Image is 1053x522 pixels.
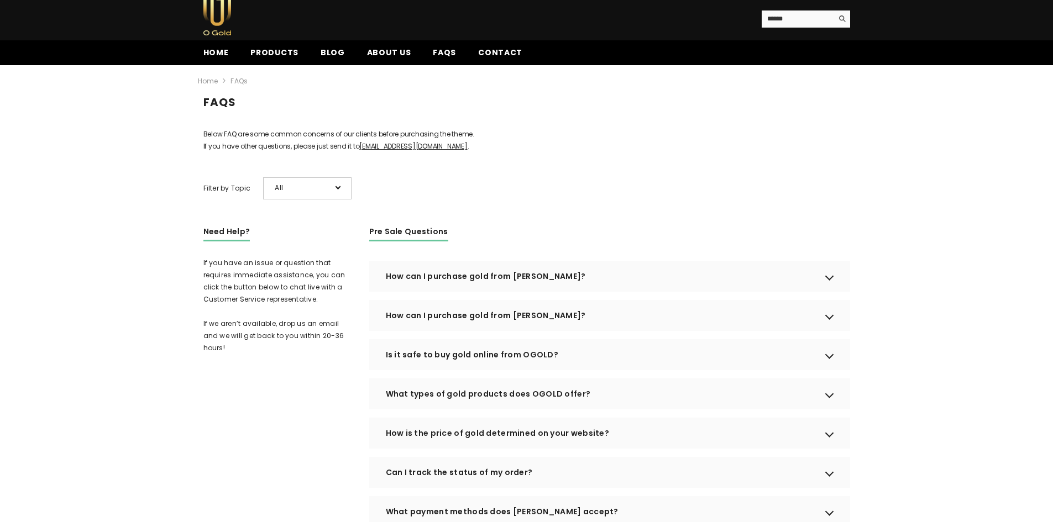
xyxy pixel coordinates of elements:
[762,10,850,28] summary: Search
[250,47,298,58] span: Products
[433,47,456,58] span: FAQs
[369,261,850,292] div: How can I purchase gold from [PERSON_NAME]?
[359,141,467,151] a: [EMAIL_ADDRESS][DOMAIN_NAME]
[833,10,850,27] button: Search
[369,457,850,488] div: Can I track the status of my order?
[198,75,218,87] a: Home
[192,46,240,65] a: Home
[369,378,850,409] div: What types of gold products does OGOLD offer?
[203,128,850,152] p: Below FAQ are some common concerns of our clients before purchasing the theme. If you have other ...
[310,46,356,65] a: Blog
[198,70,845,93] nav: breadcrumbs
[203,258,345,352] span: If you have an issue or question that requires immediate assistance, you can click the button bel...
[263,177,352,199] div: All
[239,46,310,65] a: Products
[356,46,422,65] a: About us
[275,182,330,194] span: All
[422,46,467,65] a: FAQs
[369,418,850,449] div: How is the price of gold determined on your website?
[203,225,250,241] h3: Need Help?
[321,47,345,58] span: Blog
[369,339,850,370] div: Is it safe to buy gold online from OGOLD?
[369,300,850,331] div: How can I purchase gold from [PERSON_NAME]?
[467,46,533,65] a: Contact
[478,47,522,58] span: Contact
[367,47,411,58] span: About us
[369,225,448,241] h3: Pre Sale Questions
[230,75,248,87] span: FAQs
[203,91,850,122] h1: FAQs
[203,47,229,58] span: Home
[203,182,251,194] span: Filter by Topic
